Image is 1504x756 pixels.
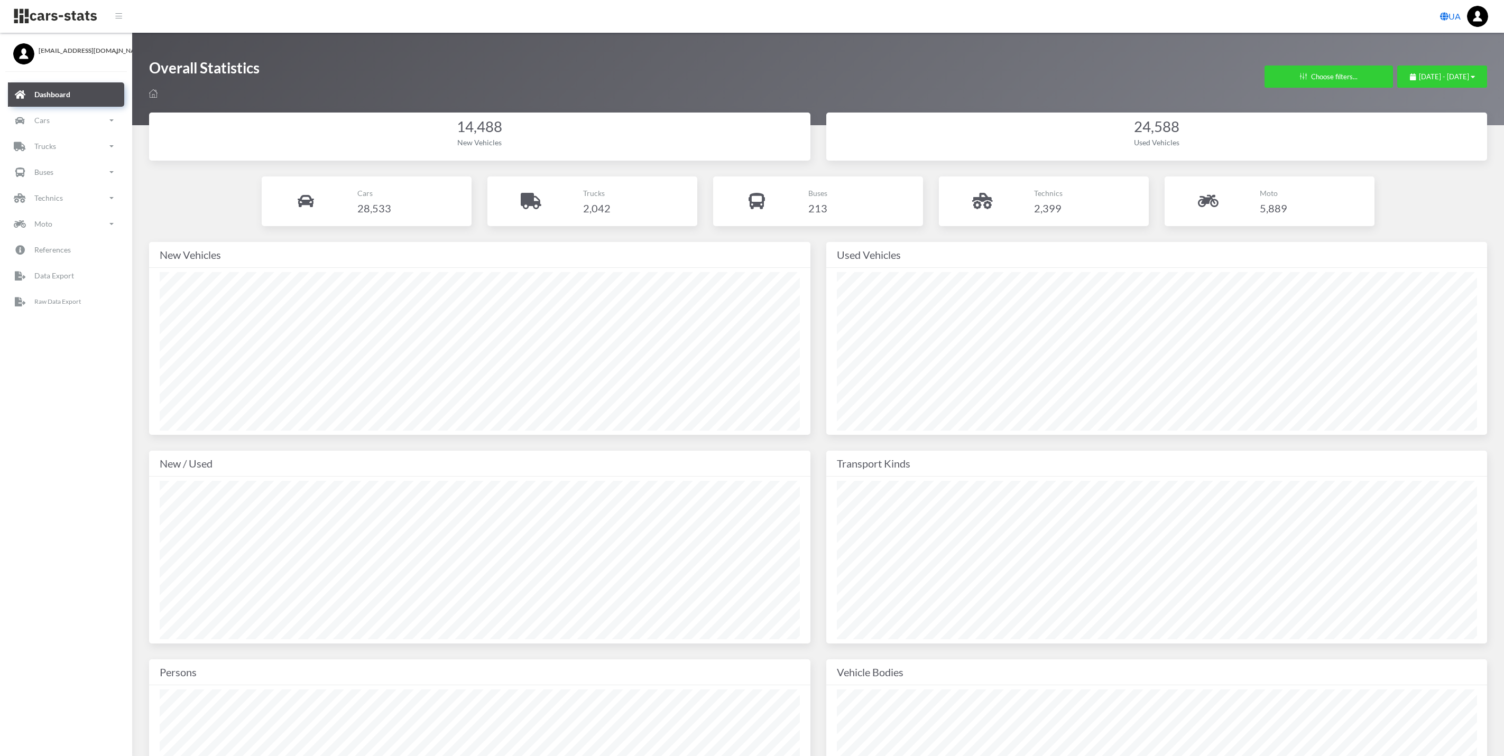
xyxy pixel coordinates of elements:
div: New / Used [160,455,800,472]
span: [DATE] - [DATE] [1419,72,1469,81]
div: Used Vehicles [837,246,1477,263]
a: Cars [8,108,124,133]
p: Dashboard [34,88,70,101]
div: 24,588 [837,117,1477,137]
a: Moto [8,212,124,236]
p: Technics [34,191,63,204]
div: New Vehicles [160,246,800,263]
h4: 5,889 [1260,200,1287,217]
p: Moto [1260,186,1287,200]
h4: 28,533 [357,200,391,217]
p: Cars [34,114,50,127]
p: References [34,243,71,256]
a: UA [1436,6,1465,27]
img: ... [1467,6,1488,27]
a: Technics [8,186,124,210]
img: navbar brand [13,8,98,24]
span: [EMAIL_ADDRESS][DOMAIN_NAME] [39,46,119,55]
p: Cars [357,186,391,200]
h4: 2,399 [1034,200,1063,217]
a: References [8,238,124,262]
a: [EMAIL_ADDRESS][DOMAIN_NAME] [13,43,119,55]
div: Persons [160,664,800,680]
p: Trucks [583,186,611,200]
p: Technics [1034,186,1063,200]
p: Data Export [34,269,74,282]
div: Vehicle Bodies [837,664,1477,680]
a: Dashboard [8,82,124,107]
a: Raw Data Export [8,290,124,314]
a: Buses [8,160,124,184]
p: Raw Data Export [34,296,81,307]
p: Moto [34,217,52,230]
div: Transport Kinds [837,455,1477,472]
p: Trucks [34,139,56,153]
h4: 2,042 [583,200,611,217]
h4: 213 [808,200,827,217]
h1: Overall Statistics [149,58,260,83]
div: 14,488 [160,117,800,137]
button: Choose filters... [1265,66,1393,88]
p: Buses [808,186,827,200]
button: [DATE] - [DATE] [1397,66,1487,88]
p: Buses [34,165,53,179]
div: Used Vehicles [837,137,1477,148]
a: Data Export [8,264,124,288]
a: Trucks [8,134,124,158]
div: New Vehicles [160,137,800,148]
